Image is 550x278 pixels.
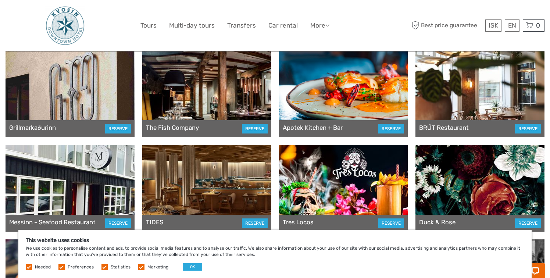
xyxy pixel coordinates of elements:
p: Chat now [10,13,83,19]
a: The Fish Company [146,124,199,131]
a: Transfers [227,20,256,31]
button: Open LiveChat chat widget [85,11,93,20]
label: Marketing [147,264,168,270]
a: BRÚT Restaurant [419,124,469,131]
a: RESERVE [378,124,404,133]
label: Preferences [68,264,94,270]
a: More [310,20,329,31]
a: RESERVE [515,124,541,133]
a: Grillmarkaðurinn [9,124,56,131]
h5: This website uses cookies [26,237,524,243]
button: OK [183,263,202,271]
a: RESERVE [242,218,268,228]
div: EN [505,19,519,32]
a: Apotek Kitchen + Bar [283,124,343,131]
a: TIDES [146,218,163,226]
div: We use cookies to personalise content and ads, to provide social media features and to analyse ou... [18,230,532,278]
span: Best price guarantee [410,19,484,32]
a: Multi-day tours [169,20,215,31]
a: RESERVE [105,218,131,228]
a: Duck & Rose [419,218,456,226]
label: Needed [35,264,51,270]
a: RESERVE [105,124,131,133]
a: RESERVE [515,218,541,228]
span: 0 [535,22,541,29]
a: RESERVE [242,124,268,133]
a: Car rental [268,20,298,31]
label: Statistics [111,264,131,270]
img: 48-093e29fa-b2a2-476f-8fe8-72743a87ce49_logo_big.jpg [45,6,85,46]
a: Tres Locos [283,218,314,226]
a: Tours [140,20,157,31]
a: RESERVE [378,218,404,228]
span: ISK [489,22,498,29]
a: Messinn - Seafood Restaurant [9,218,96,226]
